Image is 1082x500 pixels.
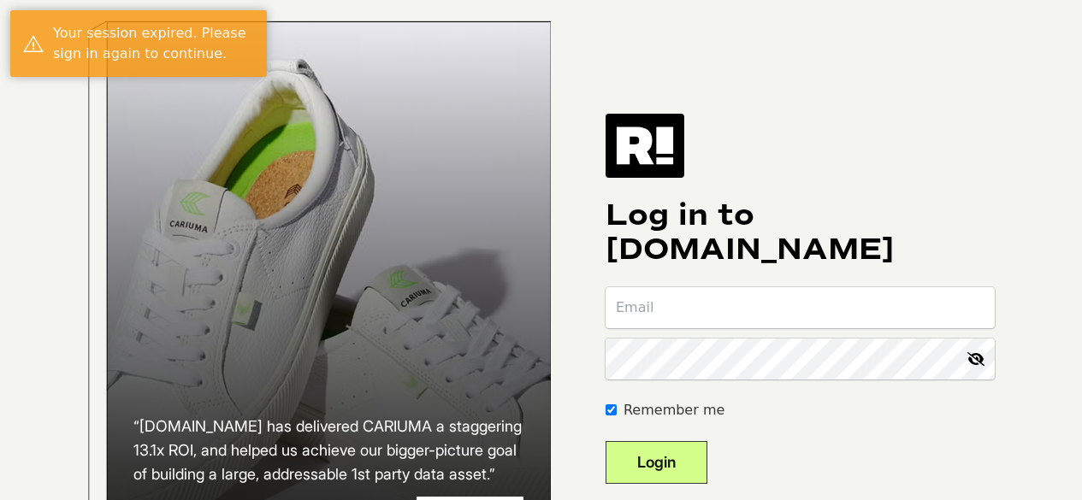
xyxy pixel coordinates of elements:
[606,114,684,177] img: Retention.com
[606,198,995,267] h1: Log in to [DOMAIN_NAME]
[624,400,724,421] label: Remember me
[133,415,523,486] h2: “[DOMAIN_NAME] has delivered CARIUMA a staggering 13.1x ROI, and helped us achieve our bigger-pic...
[606,441,707,484] button: Login
[606,287,995,328] input: Email
[53,23,254,64] div: Your session expired. Please sign in again to continue.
